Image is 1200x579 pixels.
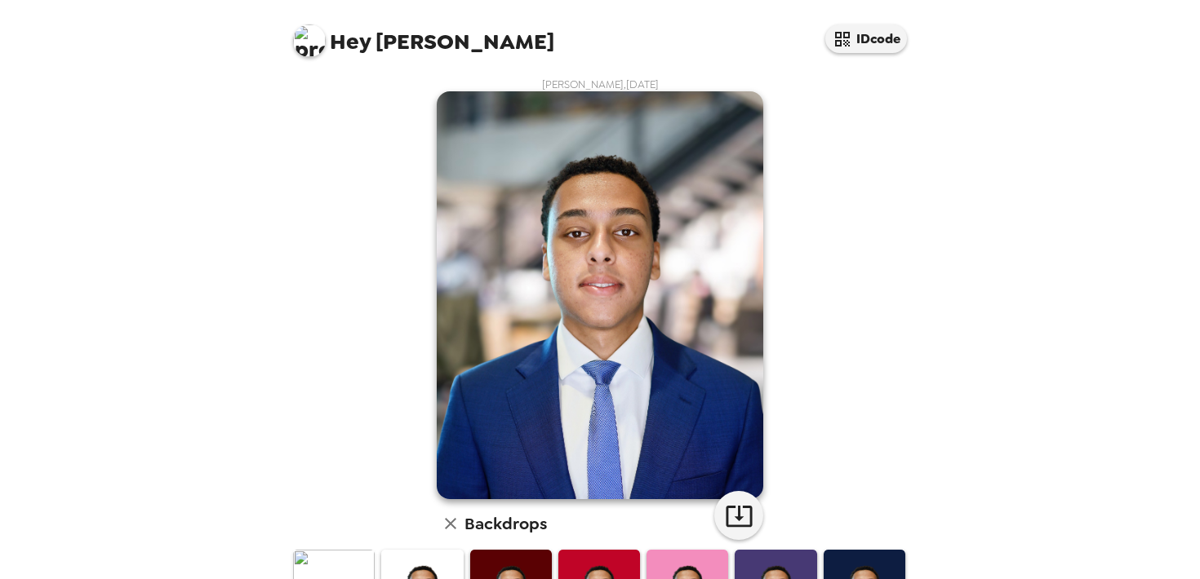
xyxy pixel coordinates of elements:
img: user [437,91,763,499]
img: profile pic [293,24,326,57]
button: IDcode [825,24,907,53]
span: Hey [330,27,371,56]
span: [PERSON_NAME] [293,16,554,53]
h6: Backdrops [464,510,547,537]
span: [PERSON_NAME] , [DATE] [542,77,659,91]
